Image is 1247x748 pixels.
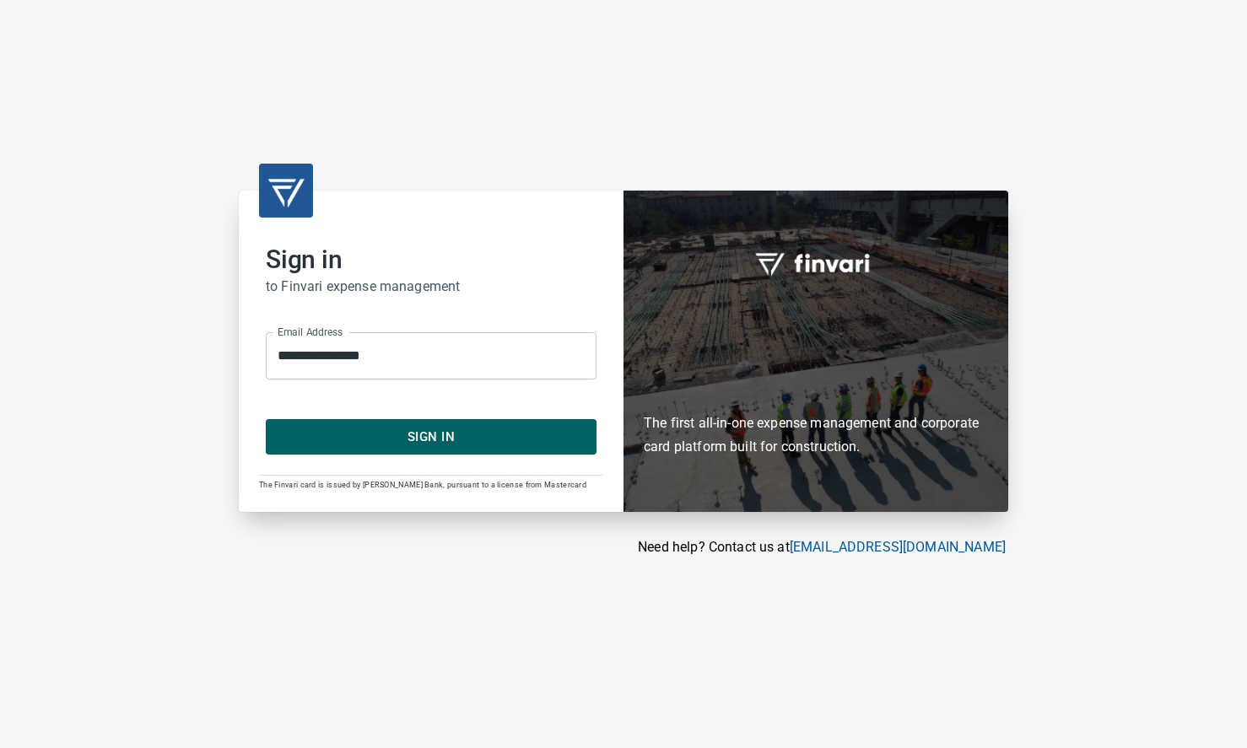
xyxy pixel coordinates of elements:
[266,275,597,299] h6: to Finvari expense management
[259,481,586,489] span: The Finvari card is issued by [PERSON_NAME] Bank, pursuant to a license from Mastercard
[790,539,1006,555] a: [EMAIL_ADDRESS][DOMAIN_NAME]
[623,191,1008,512] div: Finvari
[644,315,988,460] h6: The first all-in-one expense management and corporate card platform built for construction.
[266,245,597,275] h2: Sign in
[284,426,578,448] span: Sign In
[239,537,1006,557] p: Need help? Contact us at
[266,419,597,455] button: Sign In
[266,170,306,211] img: transparent_logo.png
[753,244,879,283] img: fullword_logo_white.png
